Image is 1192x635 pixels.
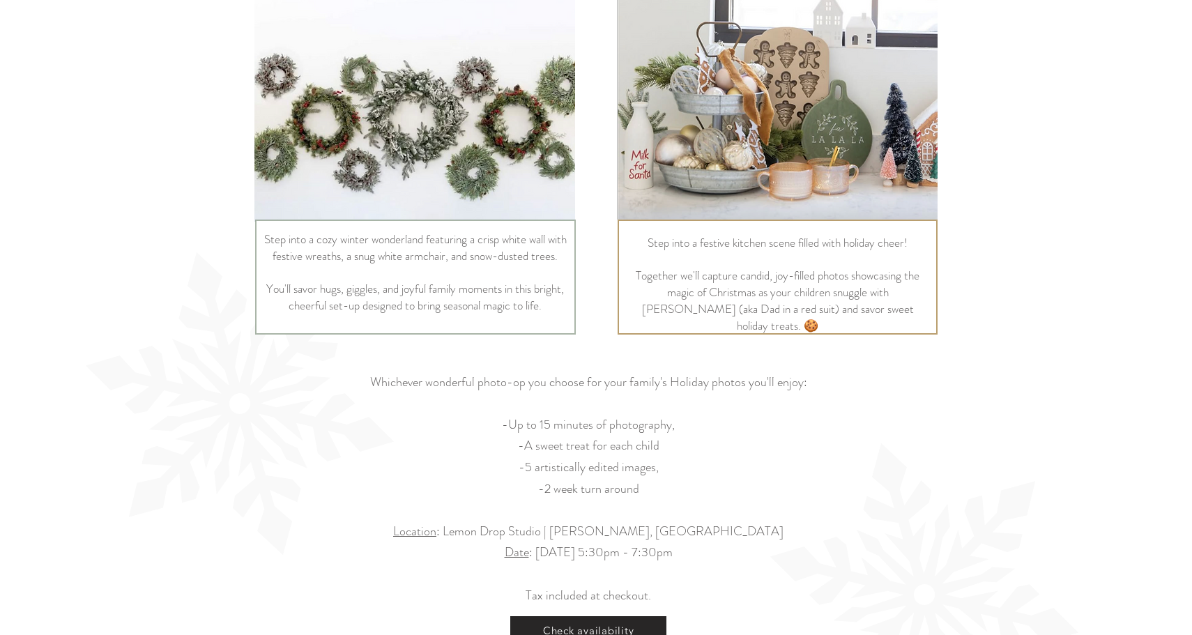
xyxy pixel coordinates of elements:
[1126,569,1192,635] iframe: Wix Chat
[264,231,567,264] span: Step into a cozy winter wonderland featuring a crisp white wall with festive wreaths, a snug whit...
[393,522,784,562] span: : Lemon Drop Studio | [PERSON_NAME], [GEOGRAPHIC_DATA] : [DATE] 5:30pm - 7:30pm
[526,586,651,604] span: Tax included at checkout.
[538,480,639,498] span: -2 week turn around
[349,372,827,393] p: Whichever wonderful photo-op you choose for your family's Holiday photos you'll enjoy:
[636,267,919,333] span: Together we'll capture candid, joy-filled photos showcasing the magic of Christmas as your childr...
[519,458,659,476] span: -5 artistically edited images,
[505,543,529,561] span: Date
[648,234,908,251] span: Step into a festive kitchen scene filled with holiday cheer!
[502,415,675,434] span: -Up to 15 minutes of photography,
[266,280,564,314] span: You'll savor hugs, giggles, and joyful family moments in this bright, cheerful set-up designed to...
[393,522,436,540] span: Location
[518,436,659,454] span: -A sweet treat for each child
